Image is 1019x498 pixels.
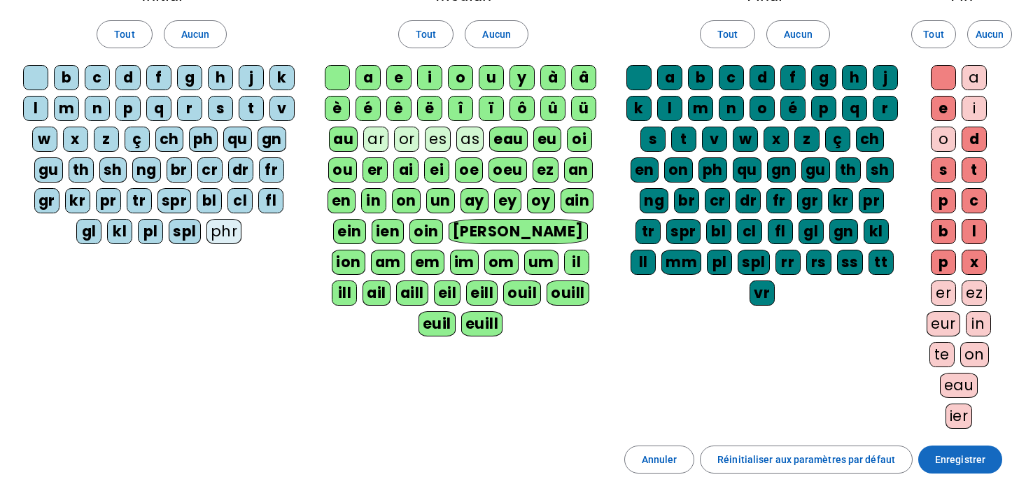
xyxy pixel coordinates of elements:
button: Tout [97,20,152,48]
div: r [873,96,898,121]
div: qu [223,127,252,152]
div: on [392,188,421,213]
div: p [931,188,956,213]
div: ou [328,157,357,183]
div: spr [157,188,192,213]
div: q [146,96,171,121]
div: um [524,250,558,275]
div: e [386,65,412,90]
div: au [329,127,358,152]
div: p [811,96,836,121]
div: cl [737,219,762,244]
div: tt [869,250,894,275]
div: ph [189,127,218,152]
div: e [931,96,956,121]
span: Aucun [482,26,510,43]
div: vr [750,280,775,306]
div: é [356,96,381,121]
div: om [484,250,519,275]
div: ç [825,127,850,152]
div: mm [661,250,701,275]
div: ay [461,188,489,213]
div: s [640,127,666,152]
div: p [115,96,141,121]
div: h [208,65,233,90]
div: î [448,96,473,121]
div: th [69,157,94,183]
div: im [450,250,479,275]
div: br [167,157,192,183]
div: ail [363,280,391,306]
button: Tout [398,20,454,48]
div: o [931,127,956,152]
button: Aucun [967,20,1012,48]
div: qu [733,157,761,183]
div: pr [859,188,884,213]
div: â [571,65,596,90]
div: ei [424,157,449,183]
div: b [54,65,79,90]
div: tr [127,188,152,213]
div: oe [455,157,483,183]
div: ouil [503,280,541,306]
div: on [960,342,989,367]
div: eil [434,280,461,306]
div: aill [396,280,428,306]
div: l [657,96,682,121]
span: Tout [114,26,134,43]
div: en [328,188,356,213]
div: t [671,127,696,152]
div: i [417,65,442,90]
div: er [931,280,956,306]
div: cr [705,188,730,213]
div: kl [107,219,132,244]
div: tr [635,219,661,244]
div: ien [372,219,405,244]
button: Enregistrer [918,446,1002,474]
div: kr [65,188,90,213]
div: as [456,127,484,152]
div: eau [489,127,528,152]
div: p [931,250,956,275]
div: spl [169,219,201,244]
div: b [931,219,956,244]
div: cl [227,188,253,213]
div: n [719,96,744,121]
div: bl [197,188,222,213]
div: ion [332,250,365,275]
div: or [394,127,419,152]
div: gn [767,157,796,183]
div: bl [706,219,731,244]
div: a [657,65,682,90]
div: eau [940,373,978,398]
div: c [85,65,110,90]
button: Réinitialiser aux paramètres par défaut [700,446,913,474]
div: pl [138,219,163,244]
div: sh [866,157,894,183]
div: w [32,127,57,152]
div: ain [561,188,594,213]
div: phr [206,219,242,244]
div: eur [927,311,960,336]
div: û [540,96,565,121]
div: es [425,127,451,152]
div: m [688,96,713,121]
div: dr [228,157,253,183]
div: ll [631,250,656,275]
div: on [664,157,693,183]
div: euill [461,311,503,336]
div: t [962,157,987,183]
div: r [177,96,202,121]
div: ë [417,96,442,121]
div: in [361,188,386,213]
div: br [674,188,699,213]
span: Aucun [976,26,1004,43]
div: z [94,127,119,152]
span: Tout [416,26,436,43]
div: rs [806,250,831,275]
div: ier [946,404,973,429]
div: en [631,157,659,183]
div: te [929,342,955,367]
div: ouill [547,280,589,306]
div: oeu [489,157,527,183]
